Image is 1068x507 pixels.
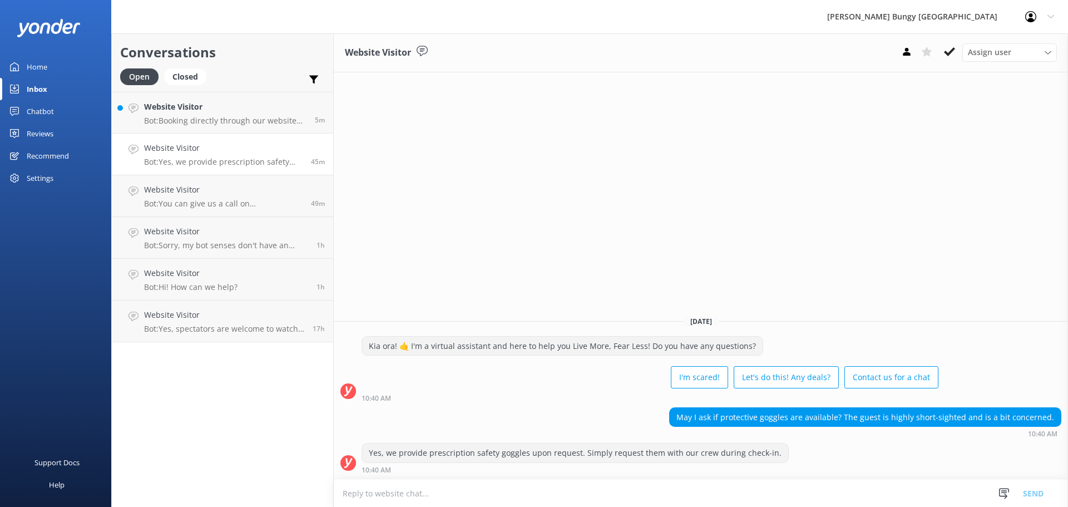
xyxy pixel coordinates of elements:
[120,70,164,82] a: Open
[144,101,306,113] h4: Website Visitor
[17,19,81,37] img: yonder-white-logo.png
[362,467,391,474] strong: 10:40 AM
[670,408,1061,427] div: May I ask if protective goggles are available? The guest is highly short-sighted and is a bit con...
[317,282,325,292] span: Aug 28 2025 09:26am (UTC +12:00) Pacific/Auckland
[27,100,54,122] div: Chatbot
[962,43,1057,61] div: Assign User
[311,199,325,208] span: Aug 28 2025 10:36am (UTC +12:00) Pacific/Auckland
[144,282,238,292] p: Bot: Hi! How can we help?
[311,157,325,166] span: Aug 28 2025 10:40am (UTC +12:00) Pacific/Auckland
[362,466,789,474] div: Aug 28 2025 10:40am (UTC +12:00) Pacific/Auckland
[112,175,333,217] a: Website VisitorBot:You can give us a call on [PHONE_NUMBER] or [PHONE_NUMBER] to chat with a crew...
[27,167,53,189] div: Settings
[1028,431,1057,437] strong: 10:40 AM
[144,267,238,279] h4: Website Visitor
[164,70,212,82] a: Closed
[112,92,333,134] a: Website VisitorBot:Booking directly through our website always offers the best prices. Our combos...
[362,337,763,356] div: Kia ora! 🤙 I'm a virtual assistant and here to help you Live More, Fear Less! Do you have any que...
[313,324,325,333] span: Aug 27 2025 05:42pm (UTC +12:00) Pacific/Auckland
[144,225,308,238] h4: Website Visitor
[112,259,333,301] a: Website VisitorBot:Hi! How can we help?1h
[362,444,788,462] div: Yes, we provide prescription safety goggles upon request. Simply request them with our crew durin...
[27,78,47,100] div: Inbox
[49,474,65,496] div: Help
[144,324,304,334] p: Bot: Yes, spectators are welcome to watch at the [GEOGRAPHIC_DATA], but they will need spectator ...
[144,116,306,126] p: Bot: Booking directly through our website always offers the best prices. Our combos are a great w...
[144,142,303,154] h4: Website Visitor
[844,366,938,388] button: Contact us for a chat
[345,46,411,60] h3: Website Visitor
[27,145,69,167] div: Recommend
[120,42,325,63] h2: Conversations
[120,68,159,85] div: Open
[164,68,206,85] div: Closed
[669,430,1061,437] div: Aug 28 2025 10:40am (UTC +12:00) Pacific/Auckland
[27,56,47,78] div: Home
[144,199,303,209] p: Bot: You can give us a call on [PHONE_NUMBER] or [PHONE_NUMBER] to chat with a crew member. Our o...
[27,122,53,145] div: Reviews
[671,366,728,388] button: I'm scared!
[362,394,938,402] div: Aug 28 2025 10:40am (UTC +12:00) Pacific/Auckland
[34,451,80,474] div: Support Docs
[317,240,325,250] span: Aug 28 2025 09:28am (UTC +12:00) Pacific/Auckland
[144,309,304,321] h4: Website Visitor
[362,395,391,402] strong: 10:40 AM
[144,184,303,196] h4: Website Visitor
[112,217,333,259] a: Website VisitorBot:Sorry, my bot senses don't have an answer for that, please try and rephrase yo...
[144,157,303,167] p: Bot: Yes, we provide prescription safety goggles upon request. Simply request them with our crew ...
[112,134,333,175] a: Website VisitorBot:Yes, we provide prescription safety goggles upon request. Simply request them ...
[684,317,719,326] span: [DATE]
[734,366,839,388] button: Let's do this! Any deals?
[315,115,325,125] span: Aug 28 2025 11:20am (UTC +12:00) Pacific/Auckland
[968,46,1011,58] span: Assign user
[144,240,308,250] p: Bot: Sorry, my bot senses don't have an answer for that, please try and rephrase your question, I...
[112,301,333,342] a: Website VisitorBot:Yes, spectators are welcome to watch at the [GEOGRAPHIC_DATA], but they will n...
